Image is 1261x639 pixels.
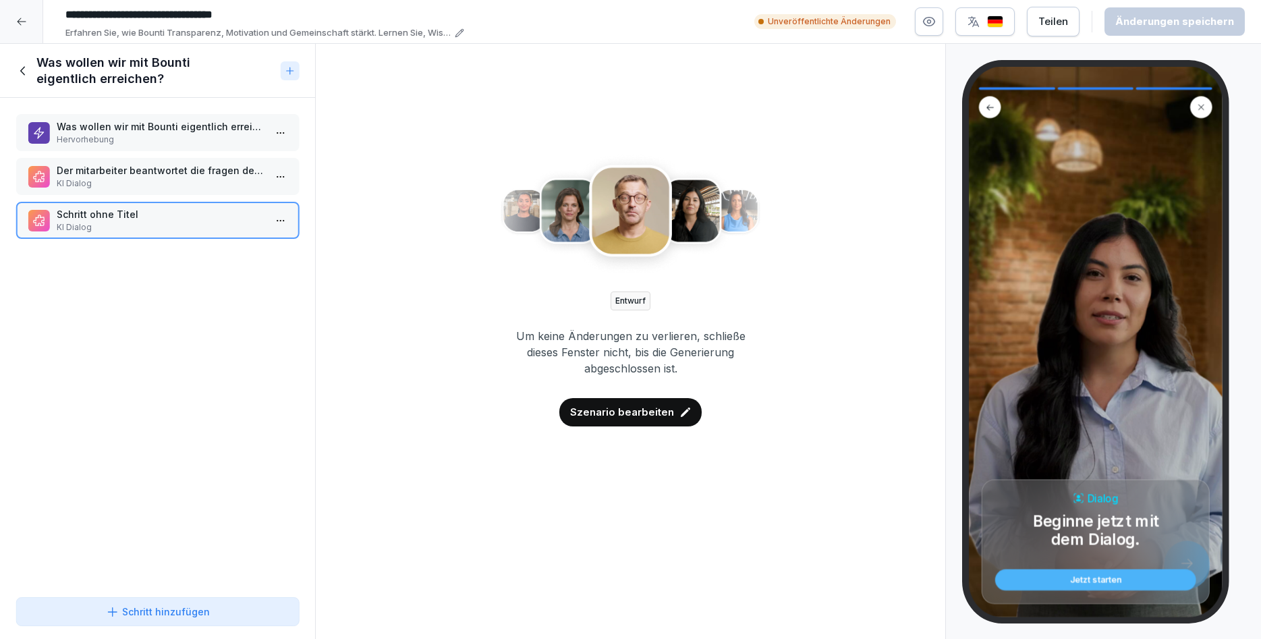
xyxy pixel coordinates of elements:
[500,152,761,275] img: onboardin_img.a6cca57d.png
[500,328,761,377] p: Um keine Änderungen zu verlieren, schließe dieses Fenster nicht, bis die Generierung abgeschlosse...
[570,405,674,420] p: Szenario bearbeiten
[1104,7,1245,36] button: Änderungen speichern
[36,55,275,87] h1: Was wollen wir mit Bounti eigentlich erreichen?
[57,163,264,177] p: Der mitarbeiter beantwortet die fragen des kunden
[1115,14,1234,29] div: Änderungen speichern
[1005,576,1185,584] div: Jetzt starten
[1027,7,1080,36] button: Teilen
[987,16,1003,28] img: de.svg
[57,134,264,146] p: Hervorhebung
[995,569,1196,591] button: Jetzt starten
[57,177,264,190] p: KI Dialog
[16,597,299,626] button: Schritt hinzufügen
[16,158,299,195] div: Der mitarbeiter beantwortet die fragen des kundenKI Dialog
[768,16,891,28] p: Unveröffentlichte Änderungen
[65,26,451,40] p: Erfahren Sie, wie Bounti Transparenz, Motivation und Gemeinschaft stärkt. Lernen Sie, Wissen effi...
[57,221,264,233] p: KI Dialog
[57,119,264,134] p: Was wollen wir mit Bounti eigentlich erreichen?
[16,114,299,151] div: Was wollen wir mit Bounti eigentlich erreichen?Hervorhebung
[1038,14,1068,29] div: Teilen
[16,202,299,239] div: Schritt ohne TitelKI Dialog
[57,207,264,221] p: Schritt ohne Titel
[106,605,210,619] div: Schritt hinzufügen
[1024,512,1167,549] p: Beginne jetzt mit dem Dialog.
[611,291,650,310] div: Entwurf
[1087,493,1118,503] h6: Dialog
